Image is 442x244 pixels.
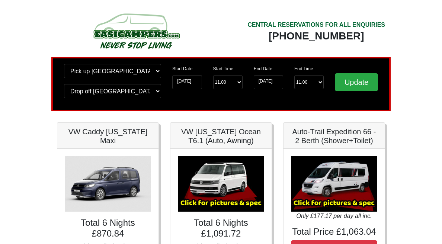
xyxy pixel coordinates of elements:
[294,65,313,72] label: End Time
[65,10,207,51] img: campers-checkout-logo.png
[213,65,234,72] label: Start Time
[65,218,151,239] h4: Total 6 Nights £870.84
[335,73,378,91] input: Update
[65,127,151,145] h5: VW Caddy [US_STATE] Maxi
[178,127,264,145] h5: VW [US_STATE] Ocean T6.1 (Auto, Awning)
[247,29,385,43] div: [PHONE_NUMBER]
[247,20,385,29] div: CENTRAL RESERVATIONS FOR ALL ENQUIRIES
[172,75,202,89] input: Start Date
[65,156,151,212] img: VW Caddy California Maxi
[178,156,264,212] img: VW California Ocean T6.1 (Auto, Awning)
[178,218,264,239] h4: Total 6 Nights £1,091.72
[291,156,377,212] img: Auto-Trail Expedition 66 - 2 Berth (Shower+Toilet)
[254,75,283,89] input: Return Date
[291,227,377,237] h4: Total Price £1,063.04
[172,65,192,72] label: Start Date
[291,127,377,145] h5: Auto-Trail Expedition 66 - 2 Berth (Shower+Toilet)
[297,213,372,219] i: Only £177.17 per day all inc.
[254,65,272,72] label: End Date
